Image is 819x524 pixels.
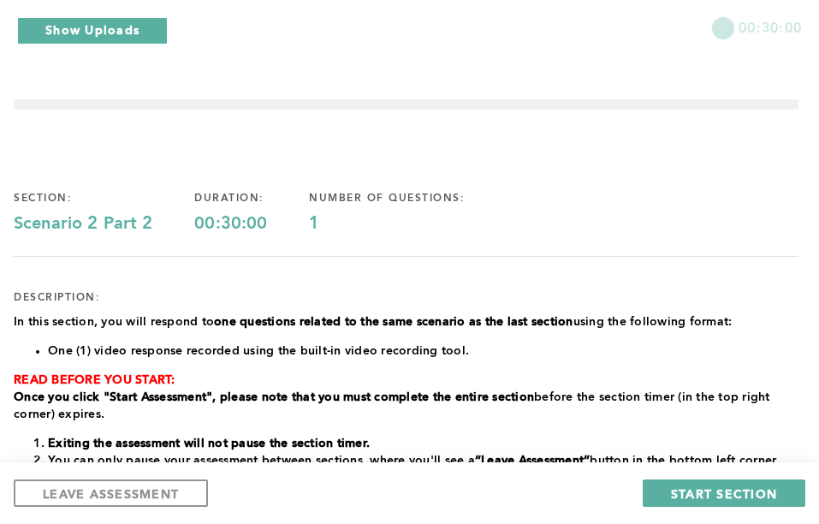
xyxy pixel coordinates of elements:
[14,389,798,423] p: before the section timer (in the top right corner) expires.
[739,17,802,37] span: 00:30:00
[14,214,194,235] div: Scenario 2 Part 2
[14,192,194,205] div: section:
[48,345,469,357] span: One (1) video response recorded using the built-in video recording tool.
[43,485,179,502] span: LEAVE ASSESSMENT
[14,291,100,305] div: description:
[194,214,309,235] div: 00:30:00
[573,316,733,328] span: using the following format:
[14,374,175,386] strong: READ BEFORE YOU START:
[14,316,214,328] span: In this section, you will respond to
[194,192,309,205] div: duration:
[14,479,208,507] button: LEAVE ASSESSMENT
[48,452,798,469] li: You can only pause your assessment between sections, where you'll see a button in the bottom left...
[309,214,507,235] div: 1
[14,391,534,403] strong: Once you click "Start Assessment", please note that you must complete the entire section
[475,455,591,467] strong: “Leave Assessment”
[643,479,805,507] button: START SECTION
[17,17,168,45] button: Show Uploads
[671,485,777,502] span: START SECTION
[214,316,573,328] strong: one questions related to the same scenario as the last section
[309,192,507,205] div: number of questions:
[48,438,370,450] strong: Exiting the assessment will not pause the section timer.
